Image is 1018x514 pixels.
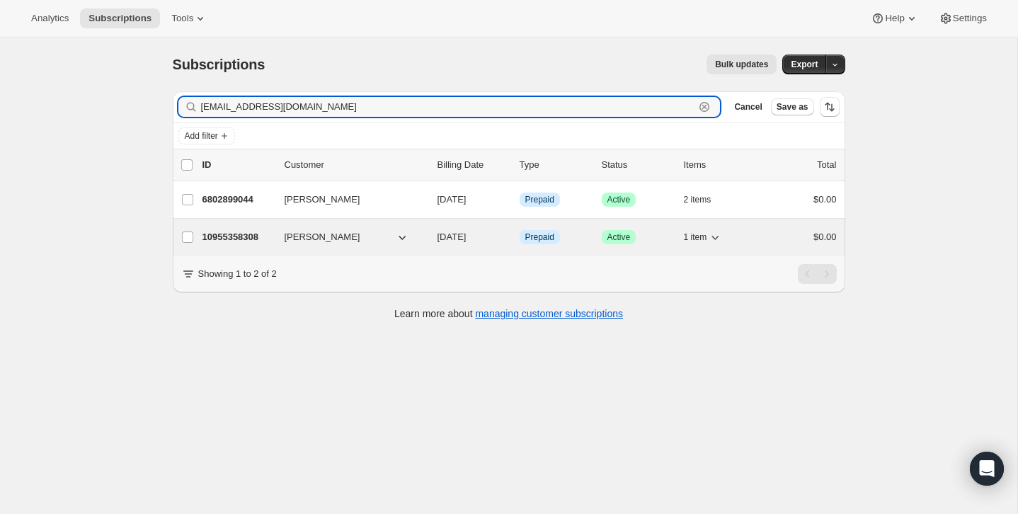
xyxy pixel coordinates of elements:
div: Type [520,158,590,172]
button: Sort the results [820,97,840,117]
span: $0.00 [813,232,837,242]
span: 2 items [684,194,711,205]
button: Analytics [23,8,77,28]
span: [DATE] [437,194,467,205]
button: Save as [771,98,814,115]
p: Showing 1 to 2 of 2 [198,267,277,281]
span: [PERSON_NAME] [285,193,360,207]
div: Open Intercom Messenger [970,452,1004,486]
a: managing customer subscriptions [475,308,623,319]
span: Subscriptions [173,57,265,72]
button: 1 item [684,227,723,247]
div: IDCustomerBilling DateTypeStatusItemsTotal [202,158,837,172]
p: Status [602,158,673,172]
div: 6802899044[PERSON_NAME][DATE]InfoPrepaidSuccessActive2 items$0.00 [202,190,837,210]
span: [DATE] [437,232,467,242]
p: ID [202,158,273,172]
button: Clear [697,100,711,114]
span: $0.00 [813,194,837,205]
button: Help [862,8,927,28]
div: 10955358308[PERSON_NAME][DATE]InfoPrepaidSuccessActive1 item$0.00 [202,227,837,247]
button: Cancel [728,98,767,115]
span: Export [791,59,818,70]
span: Active [607,194,631,205]
button: Bulk updates [707,55,777,74]
button: Settings [930,8,995,28]
button: Subscriptions [80,8,160,28]
span: Cancel [734,101,762,113]
span: Tools [171,13,193,24]
span: Help [885,13,904,24]
span: Subscriptions [88,13,151,24]
p: 10955358308 [202,230,273,244]
span: Active [607,232,631,243]
p: Total [817,158,836,172]
nav: Pagination [798,264,837,284]
p: 6802899044 [202,193,273,207]
button: Add filter [178,127,235,144]
span: Bulk updates [715,59,768,70]
p: Customer [285,158,426,172]
span: Settings [953,13,987,24]
button: Export [782,55,826,74]
span: Add filter [185,130,218,142]
input: Filter subscribers [201,97,695,117]
p: Billing Date [437,158,508,172]
div: Items [684,158,755,172]
button: [PERSON_NAME] [276,226,418,249]
button: 2 items [684,190,727,210]
button: [PERSON_NAME] [276,188,418,211]
span: Save as [777,101,808,113]
p: Learn more about [394,307,623,321]
span: 1 item [684,232,707,243]
span: [PERSON_NAME] [285,230,360,244]
span: Prepaid [525,232,554,243]
button: Tools [163,8,216,28]
span: Analytics [31,13,69,24]
span: Prepaid [525,194,554,205]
